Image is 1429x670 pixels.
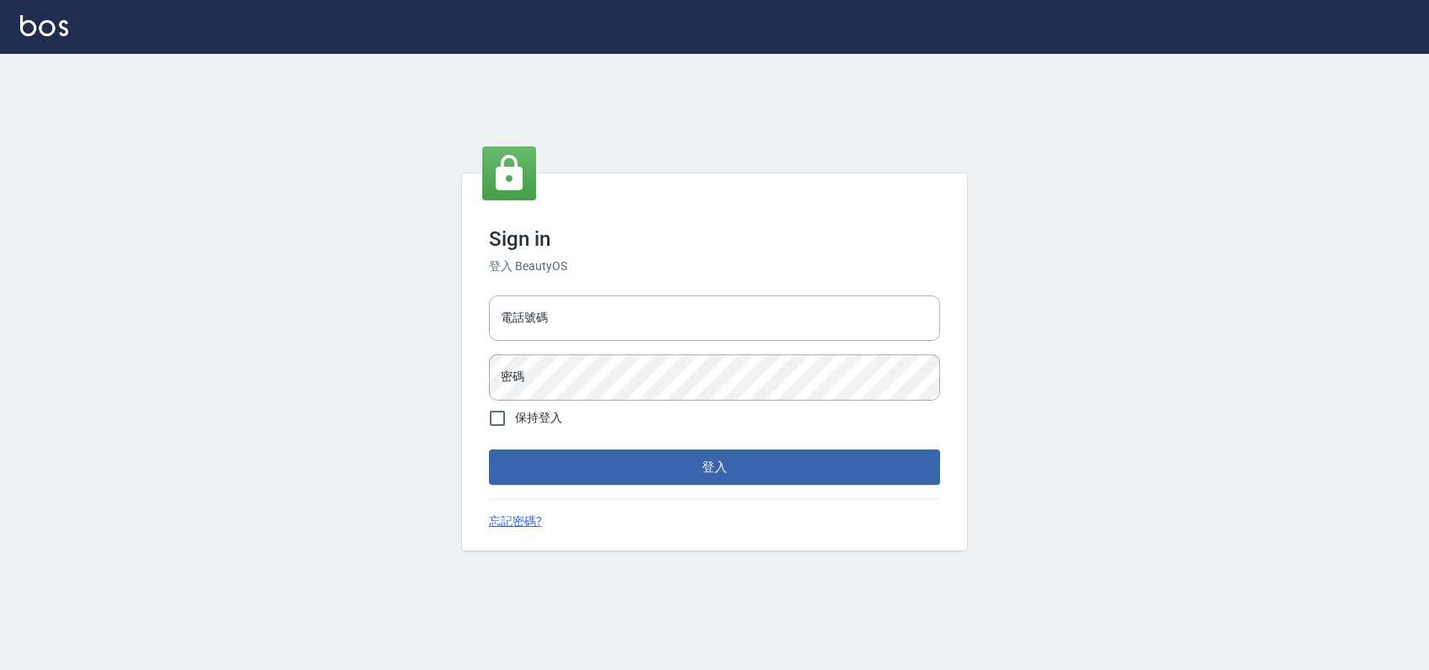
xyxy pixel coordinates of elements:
a: 忘記密碼? [489,513,542,530]
span: 保持登入 [515,409,562,427]
img: Logo [20,15,68,36]
h3: Sign in [489,227,940,251]
button: 登入 [489,449,940,485]
h6: 登入 BeautyOS [489,258,940,275]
